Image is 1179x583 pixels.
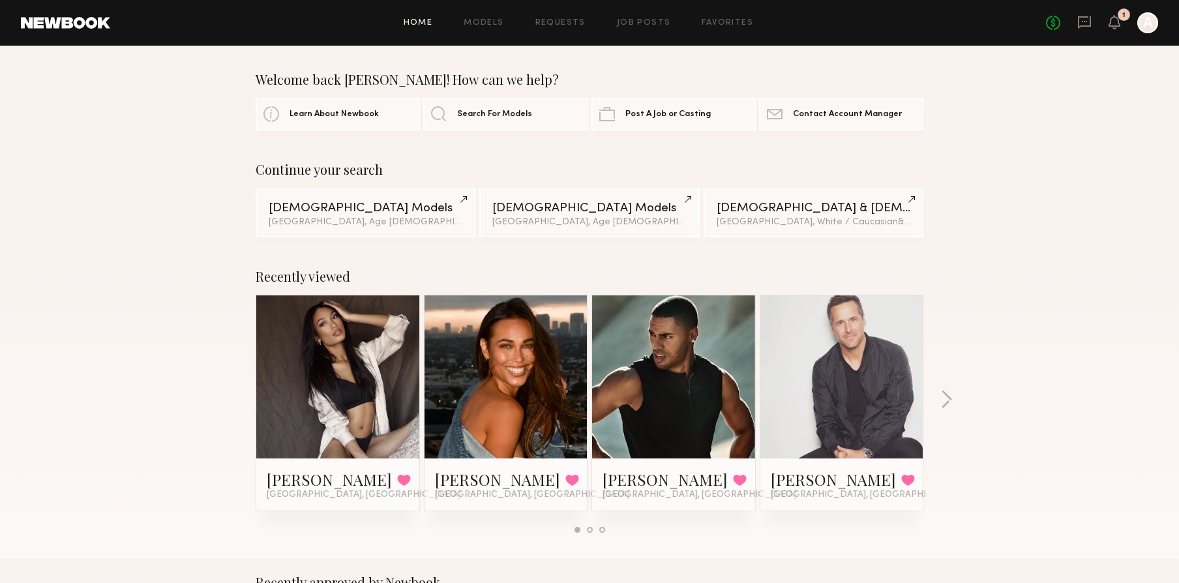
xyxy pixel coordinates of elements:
a: Home [404,19,433,27]
span: [GEOGRAPHIC_DATA], [GEOGRAPHIC_DATA] [267,490,461,500]
a: Models [464,19,503,27]
span: Post A Job or Casting [625,110,711,119]
div: [DEMOGRAPHIC_DATA] Models [269,202,462,215]
div: [DEMOGRAPHIC_DATA] & [DEMOGRAPHIC_DATA] Models [717,202,910,215]
a: Learn About Newbook [256,98,420,130]
a: Post A Job or Casting [591,98,756,130]
div: Welcome back [PERSON_NAME]! How can we help? [256,72,923,87]
div: Continue your search [256,162,923,177]
a: [DEMOGRAPHIC_DATA] Models[GEOGRAPHIC_DATA], Age [DEMOGRAPHIC_DATA] y.o. [256,188,475,237]
div: Recently viewed [256,269,923,284]
a: Favorites [702,19,753,27]
div: [GEOGRAPHIC_DATA], White / Caucasian [717,218,910,227]
a: Search For Models [423,98,588,130]
span: & 1 other filter [898,218,954,226]
div: [GEOGRAPHIC_DATA], Age [DEMOGRAPHIC_DATA] y.o. [492,218,686,227]
div: [DEMOGRAPHIC_DATA] Models [492,202,686,215]
a: Requests [535,19,586,27]
div: 1 [1122,12,1126,19]
a: [DEMOGRAPHIC_DATA] & [DEMOGRAPHIC_DATA] Models[GEOGRAPHIC_DATA], White / Caucasian&1other filter [704,188,923,237]
span: [GEOGRAPHIC_DATA], [GEOGRAPHIC_DATA] [603,490,797,500]
a: [PERSON_NAME] [267,469,392,490]
span: [GEOGRAPHIC_DATA], [GEOGRAPHIC_DATA] [435,490,629,500]
span: Learn About Newbook [290,110,379,119]
span: [GEOGRAPHIC_DATA], [GEOGRAPHIC_DATA] [771,490,965,500]
a: A [1137,12,1158,33]
a: [DEMOGRAPHIC_DATA] Models[GEOGRAPHIC_DATA], Age [DEMOGRAPHIC_DATA] y.o. [479,188,699,237]
a: [PERSON_NAME] [771,469,896,490]
a: Contact Account Manager [759,98,923,130]
span: Contact Account Manager [793,110,902,119]
span: Search For Models [457,110,532,119]
div: [GEOGRAPHIC_DATA], Age [DEMOGRAPHIC_DATA] y.o. [269,218,462,227]
a: Job Posts [617,19,671,27]
a: [PERSON_NAME] [435,469,560,490]
a: [PERSON_NAME] [603,469,728,490]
